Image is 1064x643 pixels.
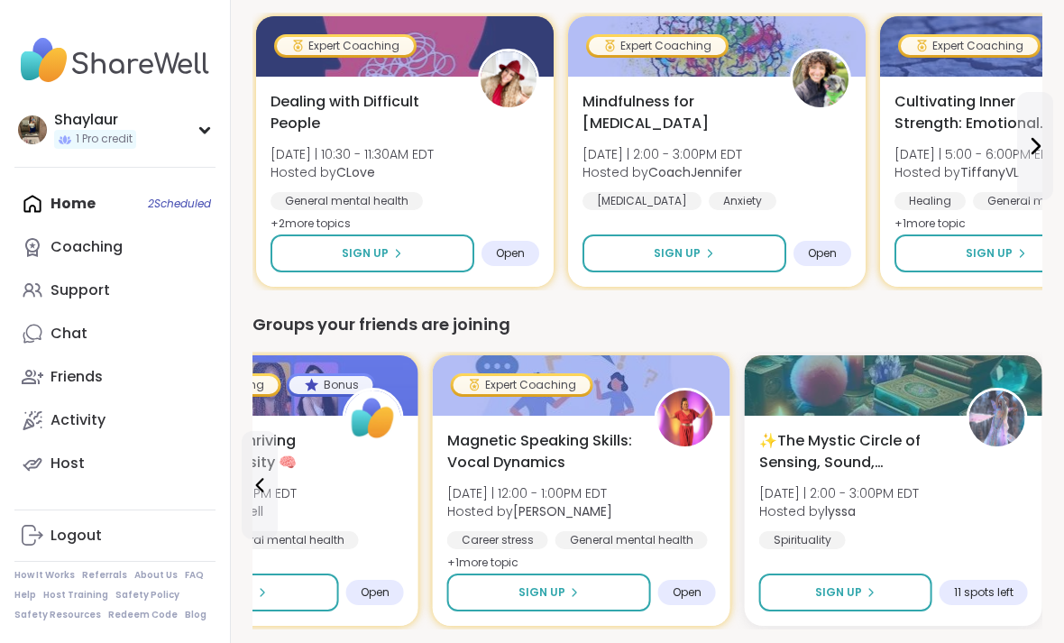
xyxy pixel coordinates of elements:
div: Anxiety [709,192,776,210]
span: Sign Up [342,245,389,262]
button: Sign Up [582,234,786,272]
div: Friends [50,367,103,387]
a: Host [14,442,216,485]
img: ShareWell [345,390,401,446]
a: Safety Policy [115,589,179,602]
span: Open [361,585,390,600]
div: Chat [50,324,87,344]
span: Sign Up [815,584,862,601]
span: [DATE] | 4:00 - 5:00PM EDT [135,484,297,502]
span: Hosted by [759,502,919,520]
button: Sign Up [447,574,651,611]
div: Spirituality [759,531,846,549]
div: Groups your friends are joining [252,312,1042,337]
div: Support [50,280,110,300]
div: General mental health [206,531,359,549]
div: Expert Coaching [589,37,726,55]
span: Hosted by [135,502,297,520]
span: [DATE] | 12:00 - 1:00PM EDT [447,484,612,502]
a: Activity [14,399,216,442]
span: Hosted by [271,163,434,181]
a: About Us [134,569,178,582]
span: Hosted by [894,163,1056,181]
a: Logout [14,514,216,557]
div: Coaching [50,237,123,257]
div: Host [50,454,85,473]
div: Bonus [289,376,373,394]
b: CoachJennifer [648,163,742,181]
span: Open [496,246,525,261]
button: Sign Up [135,574,339,611]
span: Sign Up [518,584,565,601]
span: [DATE] | 10:30 - 11:30AM EDT [271,145,434,163]
a: Blog [185,609,206,621]
span: Hosted by [447,502,612,520]
span: Sign Up [206,584,253,601]
span: [DATE] | 2:00 - 3:00PM EDT [582,145,742,163]
span: 1 Pro credit [76,132,133,147]
span: 11 spots left [954,585,1014,600]
img: Lisa_LaCroix [657,390,713,446]
a: Support [14,269,216,312]
a: Coaching [14,225,216,269]
div: Expert Coaching [454,376,591,394]
div: Expert Coaching [901,37,1038,55]
a: Host Training [43,589,108,602]
div: Expert Coaching [142,376,279,394]
button: Sign Up [271,234,474,272]
img: CoachJennifer [793,51,848,107]
span: Open [808,246,837,261]
span: EXPERT PANEL: Thriving with Neurodiversity 🧠 [135,430,323,473]
span: Mindfulness for [MEDICAL_DATA] [582,91,770,134]
img: ShareWell Nav Logo [14,29,216,92]
a: FAQ [185,569,204,582]
div: General mental health [271,192,423,210]
div: [MEDICAL_DATA] [582,192,702,210]
a: How It Works [14,569,75,582]
a: Safety Resources [14,609,101,621]
div: Expert Coaching [277,37,414,55]
div: General mental health [555,531,708,549]
a: Redeem Code [108,609,178,621]
span: ✨The Mystic Circle of Sensing, Sound, Readings✨ [759,430,947,473]
b: lyssa [825,502,856,520]
a: Help [14,589,36,602]
div: Logout [50,526,102,546]
img: Shaylaur [18,115,47,144]
button: Sign Up [759,574,932,611]
b: CLove [336,163,375,181]
span: [DATE] | 5:00 - 6:00PM EDT [894,145,1056,163]
img: CLove [481,51,537,107]
a: Friends [14,355,216,399]
span: Hosted by [582,163,742,181]
span: Sign Up [654,245,701,262]
div: Healing [894,192,966,210]
b: TiffanyVL [960,163,1019,181]
div: Activity [50,410,105,430]
b: [PERSON_NAME] [513,502,612,520]
span: [DATE] | 2:00 - 3:00PM EDT [759,484,919,502]
span: Magnetic Speaking Skills: Vocal Dynamics [447,430,635,473]
span: Open [673,585,702,600]
span: Sign Up [966,245,1013,262]
span: Dealing with Difficult People [271,91,458,134]
img: lyssa [969,390,1025,446]
div: Career stress [447,531,548,549]
div: Shaylaur [54,110,136,130]
a: Referrals [82,569,127,582]
a: Chat [14,312,216,355]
